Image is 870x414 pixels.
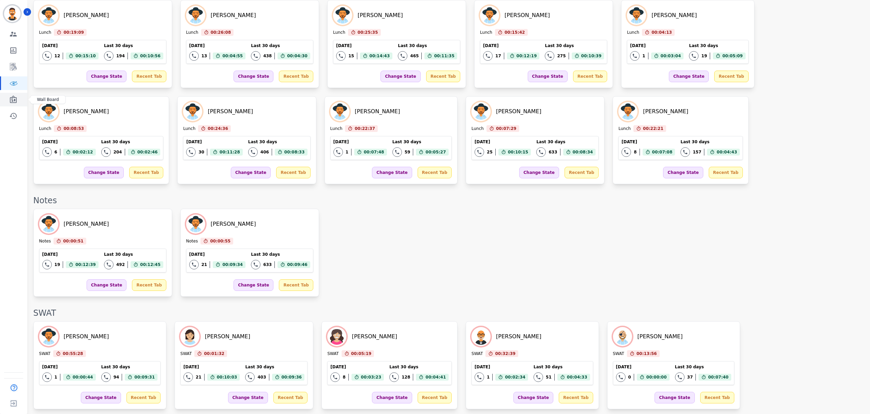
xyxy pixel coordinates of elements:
span: 00:04:13 [651,29,672,36]
div: 25 [487,149,493,155]
span: 00:55:28 [63,350,83,357]
div: [PERSON_NAME] [358,11,403,19]
div: [PERSON_NAME] [505,11,550,19]
div: Lunch [39,30,51,36]
div: Last 30 days [251,43,310,48]
div: Change State [234,71,273,82]
div: 13 [201,53,207,59]
div: Change State [513,392,553,403]
div: 0 [628,374,631,380]
div: Recent Tab [126,392,161,403]
div: Change State [84,167,124,178]
div: Recent Tab [132,279,166,291]
div: Recent Tab [129,167,163,178]
div: 633 [263,262,272,267]
img: Avatar [618,102,637,121]
div: Lunch [39,126,51,132]
div: [PERSON_NAME] [205,332,250,341]
div: SWAT [327,351,339,357]
div: Notes [33,195,863,206]
span: 00:03:23 [361,374,381,381]
div: 1 [642,53,645,59]
span: 00:09:31 [134,374,155,381]
span: 00:15:10 [75,53,96,59]
div: Last 30 days [101,364,157,370]
span: 00:09:34 [222,261,243,268]
span: 00:07:29 [496,125,516,132]
div: Lunch [627,30,639,36]
div: Last 30 days [398,43,457,48]
span: 00:22:37 [355,125,375,132]
div: Last 30 days [680,139,740,145]
div: 1 [487,374,490,380]
span: 00:00:51 [63,238,84,245]
div: Change State [372,392,412,403]
div: Last 30 days [675,364,731,370]
div: Lunch [618,126,631,132]
div: [DATE] [330,364,384,370]
div: [DATE] [475,139,531,145]
div: [DATE] [186,139,242,145]
div: Change State [231,167,271,178]
img: Bordered avatar [4,5,20,22]
span: 00:08:53 [63,125,84,132]
div: 128 [402,374,410,380]
span: 00:26:08 [211,29,231,36]
div: 15 [348,53,354,59]
img: Avatar [471,102,491,121]
div: 275 [557,53,566,59]
img: Avatar [327,327,346,346]
div: 37 [687,374,693,380]
span: 00:05:19 [351,350,372,357]
span: 00:00:00 [646,374,667,381]
div: [DATE] [42,364,96,370]
div: 438 [263,53,272,59]
div: Change State [372,167,412,178]
img: Avatar [186,6,205,25]
div: 19 [55,262,60,267]
span: 00:10:39 [581,53,602,59]
div: [DATE] [336,43,392,48]
span: 00:04:43 [717,149,737,156]
div: Last 30 days [545,43,604,48]
div: 51 [546,374,552,380]
img: Avatar [39,215,58,234]
div: Change State [663,167,703,178]
img: Avatar [333,6,352,25]
div: 157 [693,149,701,155]
img: Avatar [39,327,58,346]
div: Notes [39,238,51,245]
div: Last 30 days [251,252,310,257]
div: Recent Tab [700,392,734,403]
div: 59 [405,149,410,155]
span: 00:00:55 [210,238,230,245]
span: 00:04:55 [222,53,243,59]
div: [PERSON_NAME] [651,11,697,19]
div: Notes [186,238,198,245]
span: 00:09:36 [282,374,302,381]
span: 00:07:48 [364,149,384,156]
span: 00:15:42 [505,29,525,36]
div: 1 [55,374,57,380]
div: Change State [528,71,568,82]
div: [PERSON_NAME] [496,107,541,116]
div: Change State [81,392,121,403]
img: Avatar [183,102,202,121]
div: Recent Tab [273,392,307,403]
div: [DATE] [42,252,99,257]
div: Change State [87,279,126,291]
div: 465 [410,53,419,59]
div: [PERSON_NAME] [637,332,683,341]
div: SWAT [471,351,483,357]
span: 00:24:36 [208,125,228,132]
div: 204 [114,149,122,155]
div: 30 [198,149,204,155]
img: Avatar [480,6,499,25]
span: 00:04:41 [425,374,446,381]
div: [DATE] [189,252,245,257]
div: 1 [346,149,348,155]
div: Recent Tab [714,71,748,82]
div: Recent Tab [426,71,460,82]
span: 00:11:28 [220,149,240,156]
div: [DATE] [475,364,528,370]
